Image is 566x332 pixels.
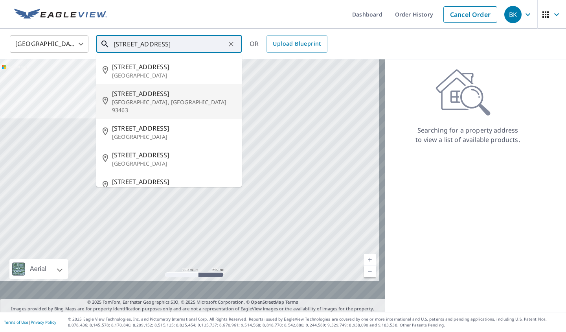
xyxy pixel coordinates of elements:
p: [GEOGRAPHIC_DATA] [112,133,235,141]
div: OR [250,35,327,53]
div: Aerial [28,259,49,279]
div: BK [504,6,522,23]
a: Upload Blueprint [266,35,327,53]
div: [GEOGRAPHIC_DATA] [10,33,88,55]
p: | [4,320,56,325]
div: Aerial [9,259,68,279]
p: Searching for a property address to view a list of available products. [415,125,520,144]
a: Cancel Order [443,6,497,23]
a: Terms of Use [4,319,28,325]
span: [STREET_ADDRESS] [112,124,235,133]
span: [STREET_ADDRESS] [112,150,235,160]
p: [GEOGRAPHIC_DATA], [GEOGRAPHIC_DATA] 93463 [112,98,235,114]
p: [GEOGRAPHIC_DATA] [112,72,235,79]
span: © 2025 TomTom, Earthstar Geographics SIO, © 2025 Microsoft Corporation, © [87,299,298,306]
a: Privacy Policy [31,319,56,325]
button: Clear [226,39,237,50]
a: Terms [285,299,298,305]
a: Current Level 5, Zoom Out [364,266,376,277]
span: [STREET_ADDRESS] [112,177,235,186]
span: [STREET_ADDRESS] [112,89,235,98]
span: Upload Blueprint [273,39,321,49]
a: Current Level 5, Zoom In [364,254,376,266]
a: OpenStreetMap [251,299,284,305]
p: [GEOGRAPHIC_DATA] [112,160,235,168]
p: [GEOGRAPHIC_DATA] [112,186,235,194]
img: EV Logo [14,9,107,20]
input: Search by address or latitude-longitude [114,33,226,55]
p: © 2025 Eagle View Technologies, Inc. and Pictometry International Corp. All Rights Reserved. Repo... [68,316,562,328]
span: [STREET_ADDRESS] [112,62,235,72]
